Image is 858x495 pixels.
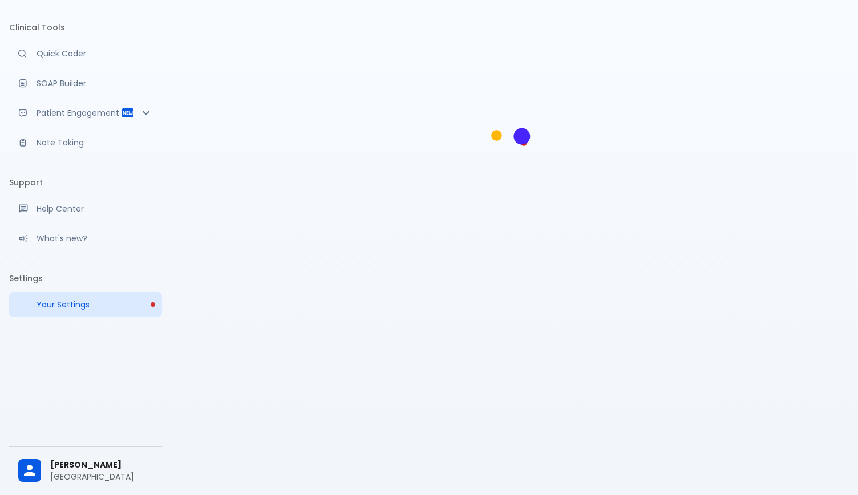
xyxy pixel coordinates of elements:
p: Your Settings [37,299,153,310]
div: [PERSON_NAME][GEOGRAPHIC_DATA] [9,451,162,490]
p: Note Taking [37,137,153,148]
p: What's new? [37,233,153,244]
p: Patient Engagement [37,107,121,119]
p: SOAP Builder [37,78,153,89]
div: Recent updates and feature releases [9,226,162,251]
span: [PERSON_NAME] [50,459,153,471]
a: Moramiz: Find ICD10AM codes instantly [9,41,162,66]
li: Support [9,169,162,196]
a: Please complete account setup [9,292,162,317]
p: Quick Coder [37,48,153,59]
p: [GEOGRAPHIC_DATA] [50,471,153,482]
p: Help Center [37,203,153,214]
a: Docugen: Compose a clinical documentation in seconds [9,71,162,96]
a: Advanced note-taking [9,130,162,155]
li: Settings [9,265,162,292]
li: Clinical Tools [9,14,162,41]
div: Patient Reports & Referrals [9,100,162,125]
a: Get help from our support team [9,196,162,221]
